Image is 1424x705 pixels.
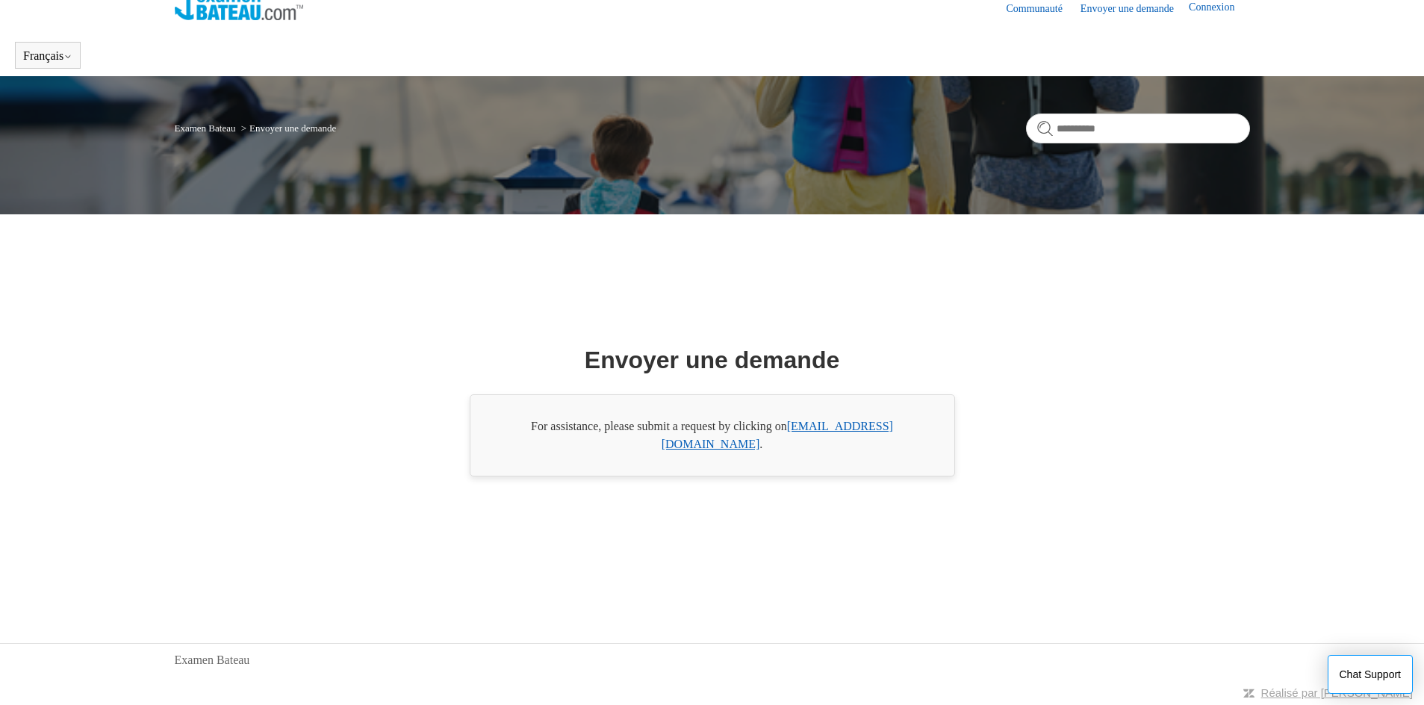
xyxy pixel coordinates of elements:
button: Chat Support [1328,655,1414,694]
a: Examen Bateau [175,122,236,134]
li: Envoyer une demande [238,122,337,134]
a: Envoyer une demande [1081,1,1189,16]
a: Réalisé par [PERSON_NAME] [1261,686,1413,699]
li: Examen Bateau [175,122,238,134]
a: Examen Bateau [175,651,250,669]
div: For assistance, please submit a request by clicking on . [470,394,955,476]
input: Rechercher [1026,114,1250,143]
a: [EMAIL_ADDRESS][DOMAIN_NAME] [662,420,893,450]
button: Français [23,49,72,63]
a: Communauté [1006,1,1077,16]
h1: Envoyer une demande [585,342,839,378]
